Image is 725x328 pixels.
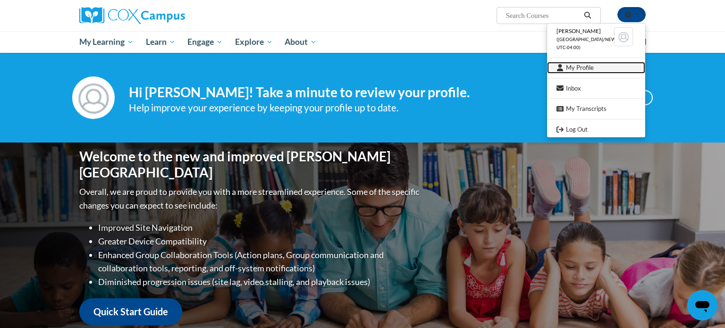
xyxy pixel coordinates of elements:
div: Main menu [65,31,660,53]
span: Learn [146,36,176,48]
li: Enhanced Group Collaboration Tools (Action plans, Group communication and collaboration tools, re... [98,248,422,276]
a: My Learning [73,31,140,53]
a: Engage [181,31,229,53]
a: Quick Start Guide [79,298,182,325]
span: About [285,36,317,48]
a: My Profile [547,62,645,74]
button: Search [581,10,595,21]
img: Learner Profile Avatar [614,27,633,46]
h4: Hi [PERSON_NAME]! Take a minute to review your profile. [129,84,580,101]
span: [PERSON_NAME] [556,27,601,34]
a: Inbox [547,83,645,94]
span: My Learning [79,36,134,48]
a: Cox Campus [79,7,259,24]
img: Cox Campus [79,7,185,24]
a: My Transcripts [547,103,645,115]
a: Explore [229,31,279,53]
iframe: Button to launch messaging window [687,290,717,320]
div: Help improve your experience by keeping your profile up to date. [129,100,580,116]
h1: Welcome to the new and improved [PERSON_NAME][GEOGRAPHIC_DATA] [79,149,422,180]
a: Logout [547,124,645,135]
span: Engage [187,36,223,48]
input: Search Courses [505,10,581,21]
button: Account Settings [617,7,646,22]
li: Improved Site Navigation [98,221,422,235]
span: ([GEOGRAPHIC_DATA]/New_York UTC-04:00) [556,37,630,50]
a: Learn [140,31,182,53]
span: Explore [235,36,273,48]
li: Diminished progression issues (site lag, video stalling, and playback issues) [98,275,422,289]
li: Greater Device Compatibility [98,235,422,248]
p: Overall, we are proud to provide you with a more streamlined experience. Some of the specific cha... [79,185,422,212]
a: About [279,31,323,53]
img: Profile Image [72,76,115,119]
